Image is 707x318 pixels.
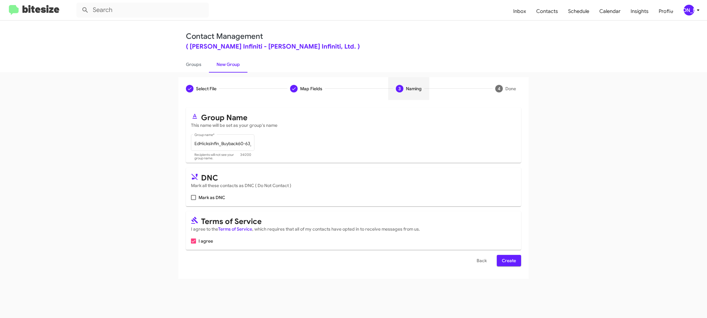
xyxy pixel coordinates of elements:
[684,5,694,15] div: [PERSON_NAME]
[654,2,678,21] a: Profile
[240,153,251,161] mat-hint: 34/200
[199,237,213,245] span: I agree
[191,182,516,189] mat-card-subtitle: Mark all these contacts as DNC ( Do Not Contact )
[178,56,209,73] a: Groups
[194,153,237,161] mat-hint: Recipients will not see your group name.
[626,2,654,21] a: Insights
[186,32,263,41] a: Contact Management
[531,2,563,21] a: Contacts
[563,2,594,21] a: Schedule
[191,173,516,181] mat-card-title: DNC
[186,44,521,50] div: ( [PERSON_NAME] Infiniti - [PERSON_NAME] Infiniti, Ltd. )
[678,5,700,15] button: [PERSON_NAME]
[191,113,516,121] mat-card-title: Group Name
[191,216,516,225] mat-card-title: Terms of Service
[477,255,487,266] span: Back
[497,255,521,266] button: Create
[502,255,516,266] span: Create
[191,122,516,128] mat-card-subtitle: This name will be set as your group's name
[76,3,209,18] input: Search
[194,141,251,146] input: Placeholder
[594,2,626,21] a: Calendar
[191,226,516,232] mat-card-subtitle: I agree to the , which requires that all of my contacts have opted in to receive messages from us.
[199,194,225,201] span: Mark as DNC
[218,226,252,232] a: Terms of Service
[472,255,492,266] button: Back
[508,2,531,21] a: Inbox
[209,56,247,73] a: New Group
